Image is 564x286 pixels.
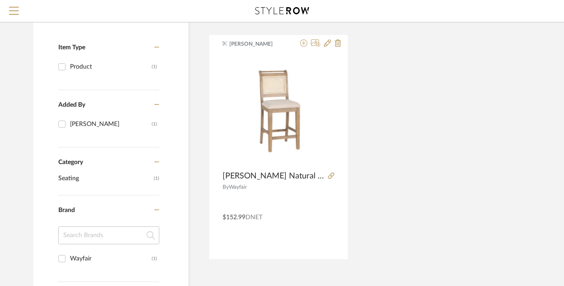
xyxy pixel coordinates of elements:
[223,55,334,166] img: Breider Natural Cane Counter Stool
[152,60,157,74] div: (1)
[229,184,247,190] span: Wayfair
[154,171,159,186] span: (1)
[229,40,286,48] span: [PERSON_NAME]
[152,251,157,266] div: (1)
[245,214,262,221] span: DNET
[58,44,85,51] span: Item Type
[70,60,152,74] div: Product
[58,207,75,213] span: Brand
[223,184,229,190] span: By
[58,102,85,108] span: Added By
[70,251,152,266] div: Wayfair
[58,159,83,166] span: Category
[223,171,324,181] span: [PERSON_NAME] Natural Cane Counter Stool
[58,171,152,186] span: Seating
[223,214,245,221] span: $152.99
[58,226,159,244] input: Search Brands
[152,117,157,131] div: (1)
[70,117,152,131] div: [PERSON_NAME]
